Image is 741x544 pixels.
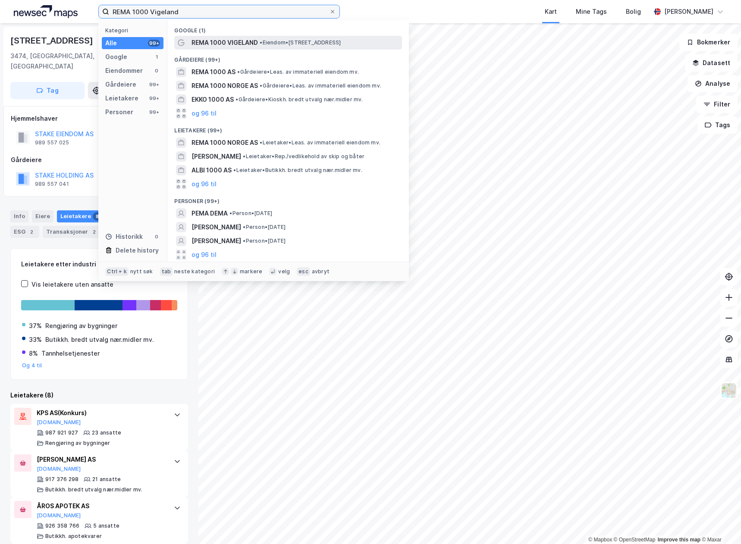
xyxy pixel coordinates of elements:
div: 2 [27,228,36,236]
a: Mapbox [588,537,612,543]
div: 3474, [GEOGRAPHIC_DATA], [GEOGRAPHIC_DATA] [10,51,148,72]
div: Gårdeiere [11,155,188,165]
button: Og 4 til [22,362,42,369]
span: [PERSON_NAME] [192,151,241,162]
span: Person • [DATE] [229,210,272,217]
span: [PERSON_NAME] [192,222,241,232]
span: Leietaker • Rep./vedlikehold av skip og båter [243,153,364,160]
div: 917 376 298 [45,476,78,483]
div: nytt søk [130,268,153,275]
div: Butikkh. bredt utvalg nær.midler mv. [45,335,154,345]
div: Gårdeiere [105,79,136,90]
span: REMA 1000 VIGELAND [192,38,258,48]
span: • [229,210,232,216]
div: 2 [90,228,98,236]
div: Hjemmelshaver [11,113,188,124]
div: 33% [29,335,42,345]
button: [DOMAIN_NAME] [37,466,81,472]
div: [STREET_ADDRESS] [10,34,95,47]
div: Vis leietakere uten ansatte [31,279,113,290]
div: Butikkh. apotekvarer [45,533,102,540]
div: Kontrollprogram for chat [698,503,741,544]
input: Søk på adresse, matrikkel, gårdeiere, leietakere eller personer [109,5,329,18]
span: Person • [DATE] [243,238,286,244]
span: • [235,96,238,103]
div: 1 [153,53,160,60]
div: esc [297,267,310,276]
span: Person • [DATE] [243,224,286,231]
span: EKKO 1000 AS [192,94,234,105]
button: Filter [696,96,738,113]
div: avbryt [312,268,330,275]
div: 987 921 927 [45,429,78,436]
span: Gårdeiere • Kioskh. bredt utvalg nær.midler mv. [235,96,363,103]
div: 99+ [148,81,160,88]
button: Tag [10,82,85,99]
div: Mine Tags [576,6,607,17]
div: 99+ [148,95,160,102]
div: [PERSON_NAME] AS [37,454,165,465]
div: KPS AS (Konkurs) [37,408,165,418]
div: Kategori [105,27,163,34]
div: Info [10,210,28,222]
img: Z [721,382,737,399]
div: Rengjøring av bygninger [45,440,110,447]
div: markere [240,268,262,275]
button: Datasett [685,54,738,72]
div: Delete history [116,245,159,256]
span: Leietaker • Leas. av immateriell eiendom mv. [260,139,380,146]
span: • [243,224,245,230]
div: Ctrl + k [105,267,129,276]
span: • [243,238,245,244]
div: neste kategori [174,268,215,275]
div: 0 [153,233,160,240]
div: 989 557 041 [35,181,69,188]
div: Eiendommer [105,66,143,76]
span: PEMA DEMA [192,208,228,219]
div: [PERSON_NAME] [664,6,713,17]
div: tab [160,267,173,276]
button: [DOMAIN_NAME] [37,419,81,426]
div: 21 ansatte [92,476,121,483]
div: 8 [93,212,101,221]
span: [PERSON_NAME] [192,236,241,246]
div: Google [105,52,127,62]
img: logo.a4113a55bc3d86da70a041830d287a7e.svg [14,5,78,18]
div: Alle [105,38,117,48]
div: Tannhelsetjenester [41,348,100,359]
div: Google (1) [167,20,409,36]
span: • [243,153,245,159]
div: 5 ansatte [93,522,119,529]
div: Personer [105,107,133,117]
span: ALBI 1000 AS [192,165,232,175]
div: Rengjøring av bygninger [45,321,117,331]
button: [DOMAIN_NAME] [37,512,81,519]
div: 99+ [148,40,160,47]
div: Leietakere [105,93,138,103]
span: REMA 1000 NORGE AS [192,81,258,91]
div: 23 ansatte [92,429,121,436]
div: Bolig [626,6,641,17]
div: Kart [545,6,557,17]
button: Analyse [688,75,738,92]
button: og 96 til [192,108,217,119]
a: Improve this map [658,537,700,543]
div: 8% [29,348,38,359]
div: Butikkh. bredt utvalg nær.midler mv. [45,486,142,493]
div: velg [278,268,290,275]
span: Eiendom • [STREET_ADDRESS] [260,39,341,46]
span: REMA 1000 NORGE AS [192,138,258,148]
div: 99+ [148,109,160,116]
iframe: Chat Widget [698,503,741,544]
div: Leietakere etter industri [21,259,177,269]
div: ÅROS APOTEK AS [37,501,165,511]
span: • [260,139,262,146]
div: 926 358 766 [45,522,79,529]
span: Gårdeiere • Leas. av immateriell eiendom mv. [237,69,359,75]
button: og 96 til [192,250,217,260]
div: Transaksjoner [43,226,102,238]
span: Leietaker • Butikkh. bredt utvalg nær.midler mv. [233,167,362,174]
div: Leietakere [57,210,105,222]
span: Gårdeiere • Leas. av immateriell eiendom mv. [260,82,381,89]
button: Tags [697,116,738,134]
